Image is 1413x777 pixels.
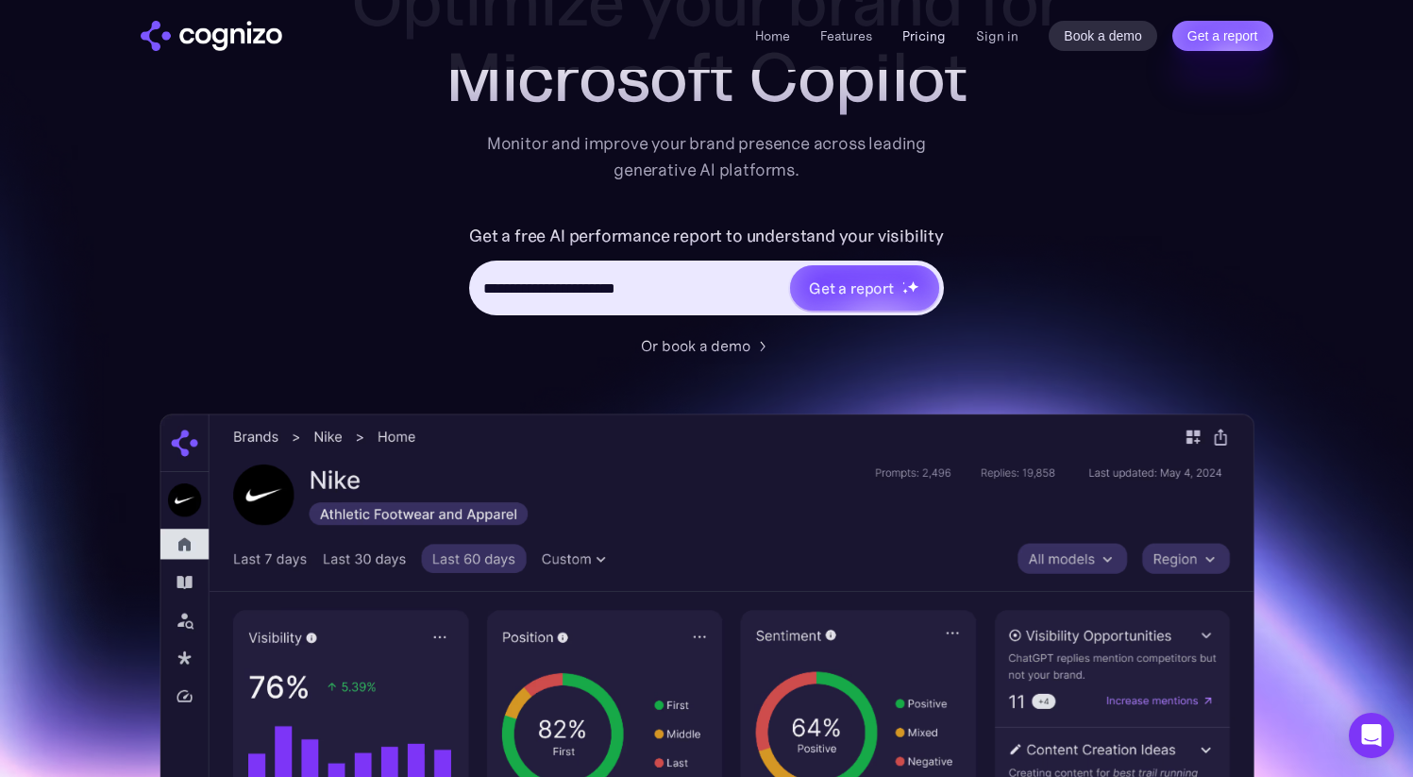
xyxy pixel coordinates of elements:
[188,110,203,125] img: tab_keywords_by_traffic_grey.svg
[141,21,282,51] a: home
[902,281,905,284] img: star
[51,110,66,125] img: tab_domain_overview_orange.svg
[1349,713,1394,758] div: Open Intercom Messenger
[72,111,169,124] div: Domain Overview
[788,263,941,312] a: Get a reportstarstarstar
[755,27,790,44] a: Home
[209,111,318,124] div: Keywords by Traffic
[1172,21,1273,51] a: Get a report
[30,49,45,64] img: website_grey.svg
[475,130,939,183] div: Monitor and improve your brand presence across leading generative AI platforms.
[809,277,894,299] div: Get a report
[53,30,93,45] div: v 4.0.24
[49,49,134,64] div: Domain: [URL]
[907,280,919,293] img: star
[141,21,282,51] img: cognizo logo
[641,334,773,357] a: Or book a demo
[902,27,946,44] a: Pricing
[329,40,1085,115] div: Microsoft Copilot
[1049,21,1157,51] a: Book a demo
[976,25,1018,47] a: Sign in
[820,27,872,44] a: Features
[469,221,944,325] form: Hero URL Input Form
[902,288,909,295] img: star
[30,30,45,45] img: logo_orange.svg
[469,221,944,251] label: Get a free AI performance report to understand your visibility
[641,334,750,357] div: Or book a demo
